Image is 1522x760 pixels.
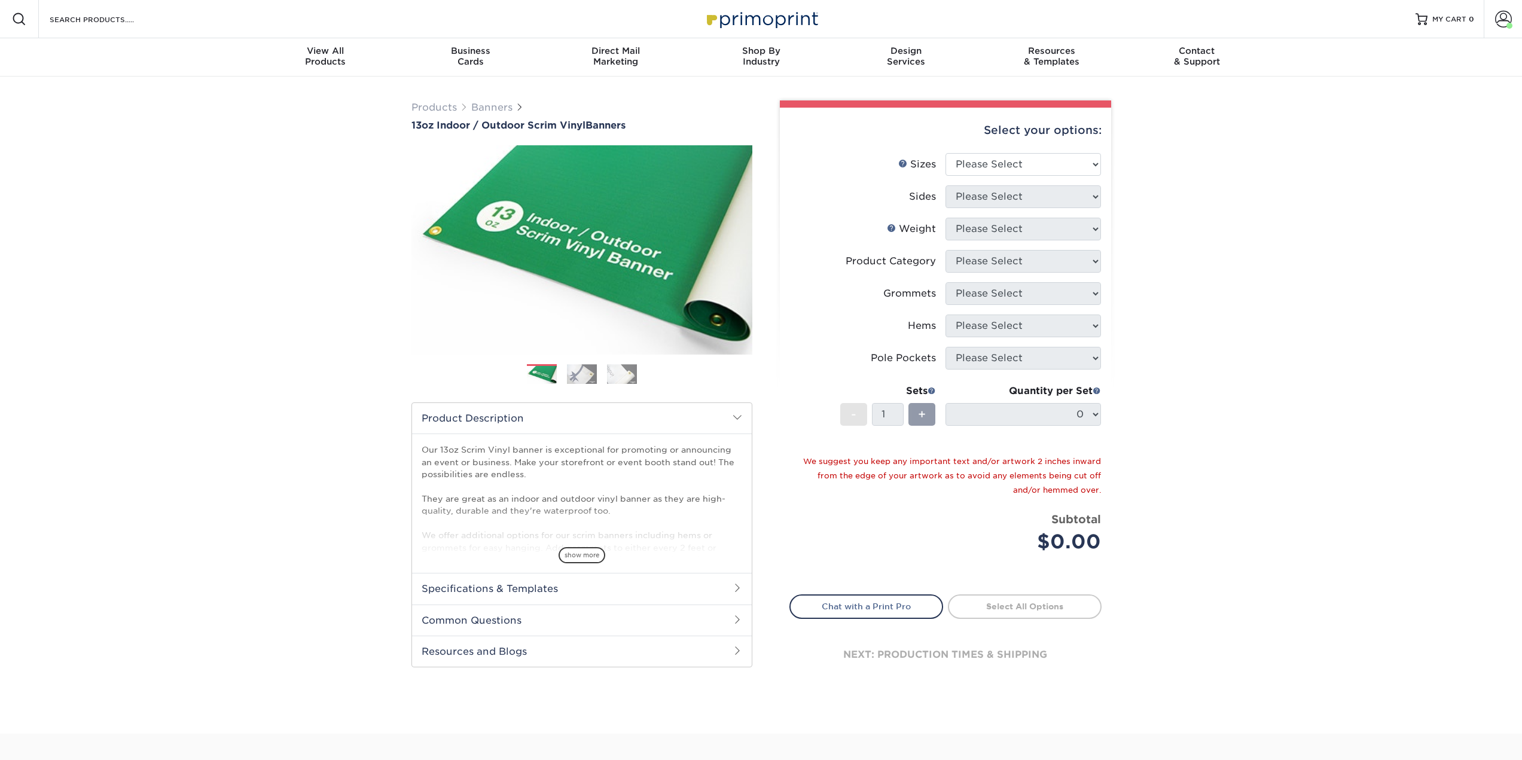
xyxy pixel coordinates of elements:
[1432,14,1466,25] span: MY CART
[398,38,543,77] a: BusinessCards
[411,132,752,368] img: 13oz Indoor / Outdoor Scrim Vinyl 01
[398,45,543,56] span: Business
[412,605,752,636] h2: Common Questions
[471,102,513,113] a: Banners
[1124,38,1270,77] a: Contact& Support
[1124,45,1270,67] div: & Support
[918,405,926,423] span: +
[543,45,688,67] div: Marketing
[559,547,605,563] span: show more
[688,38,834,77] a: Shop ByIndustry
[253,38,398,77] a: View AllProducts
[979,45,1124,67] div: & Templates
[412,403,752,434] h2: Product Description
[883,286,936,301] div: Grommets
[840,384,936,398] div: Sets
[789,108,1102,153] div: Select your options:
[979,45,1124,56] span: Resources
[887,222,936,236] div: Weight
[979,38,1124,77] a: Resources& Templates
[834,45,979,56] span: Design
[688,45,834,67] div: Industry
[527,365,557,386] img: Banners 01
[908,319,936,333] div: Hems
[834,38,979,77] a: DesignServices
[945,384,1101,398] div: Quantity per Set
[543,45,688,56] span: Direct Mail
[412,636,752,667] h2: Resources and Blogs
[789,594,943,618] a: Chat with a Print Pro
[803,457,1101,495] small: We suggest you keep any important text and/or artwork 2 inches inward from the edge of your artwo...
[1469,15,1474,23] span: 0
[253,45,398,67] div: Products
[688,45,834,56] span: Shop By
[871,351,936,365] div: Pole Pockets
[48,12,165,26] input: SEARCH PRODUCTS.....
[701,6,821,32] img: Primoprint
[567,364,597,384] img: Banners 02
[411,120,752,131] a: 13oz Indoor / Outdoor Scrim VinylBanners
[398,45,543,67] div: Cards
[607,364,637,384] img: Banners 03
[412,573,752,604] h2: Specifications & Templates
[1124,45,1270,56] span: Contact
[422,444,742,712] p: Our 13oz Scrim Vinyl banner is exceptional for promoting or announcing an event or business. Make...
[898,157,936,172] div: Sizes
[411,102,457,113] a: Products
[543,38,688,77] a: Direct MailMarketing
[851,405,856,423] span: -
[789,619,1102,691] div: next: production times & shipping
[846,254,936,268] div: Product Category
[954,527,1101,556] div: $0.00
[411,120,585,131] span: 13oz Indoor / Outdoor Scrim Vinyl
[411,120,752,131] h1: Banners
[834,45,979,67] div: Services
[1051,512,1101,526] strong: Subtotal
[253,45,398,56] span: View All
[948,594,1102,618] a: Select All Options
[909,190,936,204] div: Sides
